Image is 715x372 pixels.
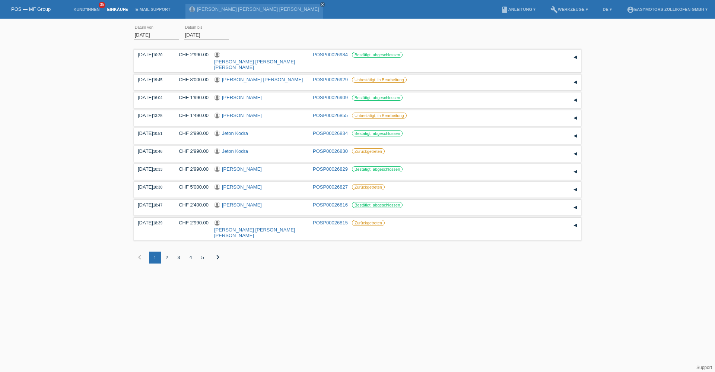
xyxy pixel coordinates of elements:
a: [PERSON_NAME] [222,202,262,208]
a: [PERSON_NAME] [222,184,262,190]
a: DE ▾ [599,7,616,12]
label: Bestätigt, abgeschlossen [352,130,403,136]
div: [DATE] [138,220,168,226]
a: close [320,2,325,7]
a: POSP00026984 [313,52,348,57]
a: account_circleEasymotors Zollikofen GmbH ▾ [623,7,711,12]
div: auf-/zuklappen [570,184,581,195]
div: 4 [185,252,197,264]
a: POS — MF Group [11,6,51,12]
div: CHF 5'000.00 [173,184,209,190]
div: [DATE] [138,184,168,190]
a: POSP00026855 [313,113,348,118]
div: [DATE] [138,148,168,154]
div: [DATE] [138,52,168,57]
a: [PERSON_NAME] [222,166,262,172]
span: 19:45 [153,78,162,82]
span: 18:39 [153,221,162,225]
a: POSP00026929 [313,77,348,82]
div: [DATE] [138,166,168,172]
div: auf-/zuklappen [570,148,581,160]
a: [PERSON_NAME] [222,113,262,118]
a: Jeton Kodra [222,148,248,154]
span: 16:04 [153,96,162,100]
i: build [550,6,558,13]
a: POSP00026909 [313,95,348,100]
span: 10:51 [153,132,162,136]
a: Einkäufe [103,7,131,12]
label: Unbestätigt, in Bearbeitung [352,77,407,83]
div: CHF 2'990.00 [173,52,209,57]
span: 10:46 [153,149,162,154]
div: auf-/zuklappen [570,113,581,124]
a: POSP00026816 [313,202,348,208]
div: auf-/zuklappen [570,52,581,63]
div: auf-/zuklappen [570,202,581,213]
div: auf-/zuklappen [570,95,581,106]
div: CHF 2'990.00 [173,148,209,154]
div: CHF 2'990.00 [173,220,209,226]
label: Bestätigt, abgeschlossen [352,52,403,58]
i: chevron_left [135,253,144,262]
div: CHF 8'000.00 [173,77,209,82]
label: Bestätigt, abgeschlossen [352,95,403,101]
span: 13:25 [153,114,162,118]
a: Jeton Kodra [222,130,248,136]
a: [PERSON_NAME] [PERSON_NAME] [222,77,303,82]
a: [PERSON_NAME] [PERSON_NAME] [PERSON_NAME] [214,59,295,70]
i: close [321,3,324,6]
div: [DATE] [138,130,168,136]
a: [PERSON_NAME] [PERSON_NAME] [PERSON_NAME] [197,6,319,12]
div: auf-/zuklappen [570,220,581,231]
div: 3 [173,252,185,264]
div: [DATE] [138,113,168,118]
label: Zurückgetreten [352,184,385,190]
i: account_circle [627,6,634,13]
a: E-Mail Support [132,7,174,12]
a: POSP00026815 [313,220,348,226]
div: auf-/zuklappen [570,77,581,88]
label: Unbestätigt, in Bearbeitung [352,113,407,119]
label: Zurückgetreten [352,148,385,154]
div: CHF 2'400.00 [173,202,209,208]
div: auf-/zuklappen [570,130,581,142]
label: Zurückgetreten [352,220,385,226]
div: CHF 1'990.00 [173,95,209,100]
div: CHF 2'990.00 [173,130,209,136]
a: POSP00026830 [313,148,348,154]
div: CHF 1'490.00 [173,113,209,118]
div: 5 [197,252,209,264]
div: CHF 2'990.00 [173,166,209,172]
a: POSP00026834 [313,130,348,136]
div: [DATE] [138,77,168,82]
div: 2 [161,252,173,264]
a: [PERSON_NAME] [PERSON_NAME] [PERSON_NAME] [214,227,295,238]
a: POSP00026827 [313,184,348,190]
i: chevron_right [213,253,222,262]
span: 10:30 [153,185,162,189]
span: 10:20 [153,53,162,57]
div: auf-/zuklappen [570,166,581,177]
span: 18:47 [153,203,162,207]
label: Bestätigt, abgeschlossen [352,166,403,172]
div: 1 [149,252,161,264]
div: [DATE] [138,95,168,100]
a: Kund*innen [70,7,103,12]
a: POSP00026829 [313,166,348,172]
a: Support [696,365,712,370]
div: [DATE] [138,202,168,208]
span: 35 [99,2,105,8]
i: book [501,6,508,13]
label: Bestätigt, abgeschlossen [352,202,403,208]
a: bookAnleitung ▾ [497,7,539,12]
span: 10:33 [153,167,162,171]
a: buildWerkzeuge ▾ [547,7,592,12]
a: [PERSON_NAME] [222,95,262,100]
